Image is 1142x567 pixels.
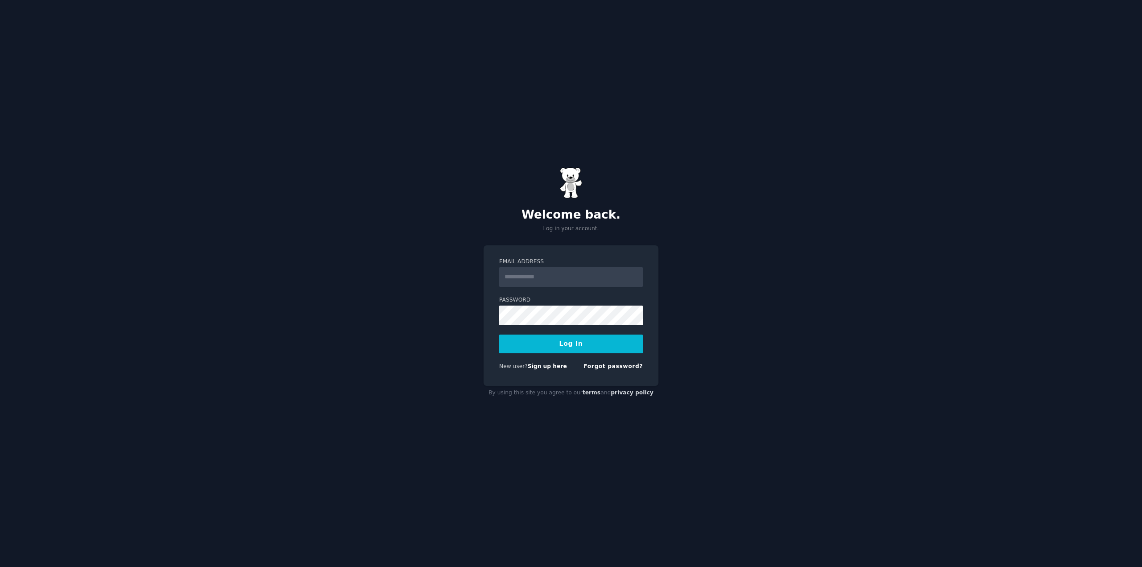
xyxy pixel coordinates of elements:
button: Log In [499,335,643,353]
a: terms [583,389,600,396]
a: privacy policy [611,389,654,396]
img: Gummy Bear [560,167,582,199]
label: Password [499,296,643,304]
p: Log in your account. [484,225,658,233]
label: Email Address [499,258,643,266]
a: Sign up here [528,363,567,369]
span: New user? [499,363,528,369]
a: Forgot password? [583,363,643,369]
div: By using this site you agree to our and [484,386,658,400]
h2: Welcome back. [484,208,658,222]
